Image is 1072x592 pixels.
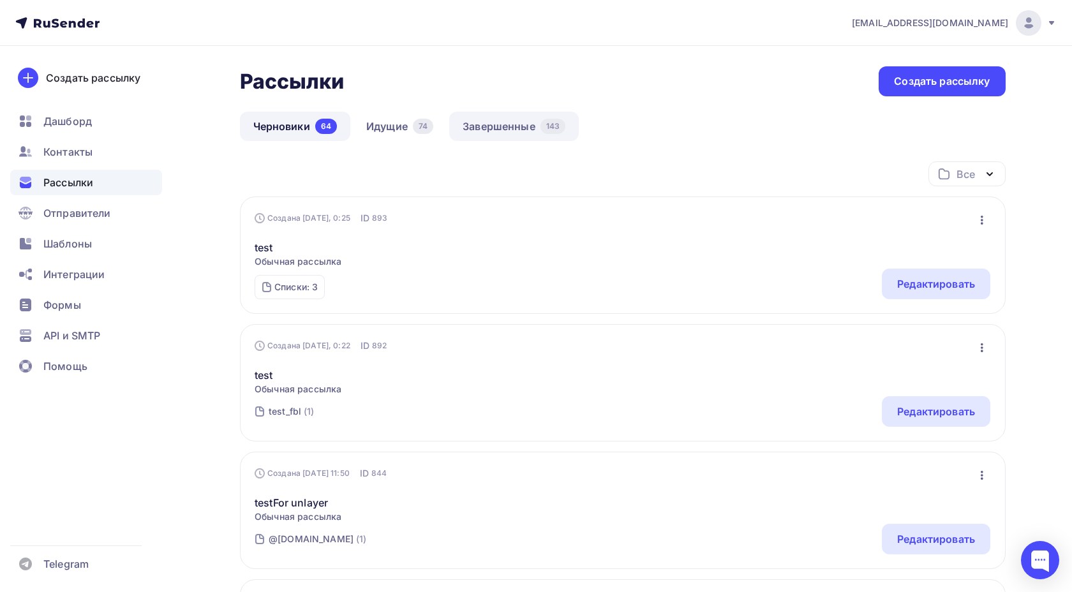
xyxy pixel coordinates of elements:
[852,10,1057,36] a: [EMAIL_ADDRESS][DOMAIN_NAME]
[46,70,140,85] div: Создать рассылку
[43,175,93,190] span: Рассылки
[255,495,341,510] a: testFor unlayer
[540,119,565,134] div: 143
[957,166,974,182] div: Все
[43,328,100,343] span: API и SMTP
[240,69,345,94] h2: Рассылки
[897,404,975,419] div: Редактировать
[372,339,387,352] span: 892
[267,529,368,549] a: @[DOMAIN_NAME] (1)
[43,556,89,572] span: Telegram
[255,341,350,351] div: Создана [DATE], 0:22
[894,74,990,89] div: Создать рассылку
[10,200,162,226] a: Отправители
[269,533,354,545] div: @[DOMAIN_NAME]
[10,292,162,318] a: Формы
[361,339,369,352] span: ID
[371,467,387,480] span: 844
[274,281,318,293] div: Списки: 3
[43,205,111,221] span: Отправители
[43,144,93,159] span: Контакты
[240,112,351,141] a: Черновики64
[269,405,301,418] div: test_fbl
[356,533,366,545] div: (1)
[43,359,87,374] span: Помощь
[361,212,369,225] span: ID
[43,236,92,251] span: Шаблоны
[449,112,579,141] a: Завершенные143
[413,119,433,134] div: 74
[255,383,341,396] span: Обычная рассылка
[315,119,337,134] div: 64
[255,367,341,383] a: test
[10,170,162,195] a: Рассылки
[255,510,341,523] span: Обычная рассылка
[267,401,316,422] a: test_fbl (1)
[928,161,1006,186] button: Все
[360,467,369,480] span: ID
[43,114,92,129] span: Дашборд
[10,231,162,256] a: Шаблоны
[10,108,162,134] a: Дашборд
[255,240,341,255] a: test
[255,468,350,478] div: Создана [DATE] 11:50
[897,531,975,547] div: Редактировать
[43,297,81,313] span: Формы
[255,213,350,223] div: Создана [DATE], 0:25
[255,255,341,268] span: Обычная рассылка
[10,139,162,165] a: Контакты
[43,267,105,282] span: Интеграции
[353,112,447,141] a: Идущие74
[372,212,387,225] span: 893
[852,17,1008,29] span: [EMAIL_ADDRESS][DOMAIN_NAME]
[897,276,975,292] div: Редактировать
[304,405,314,418] div: (1)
